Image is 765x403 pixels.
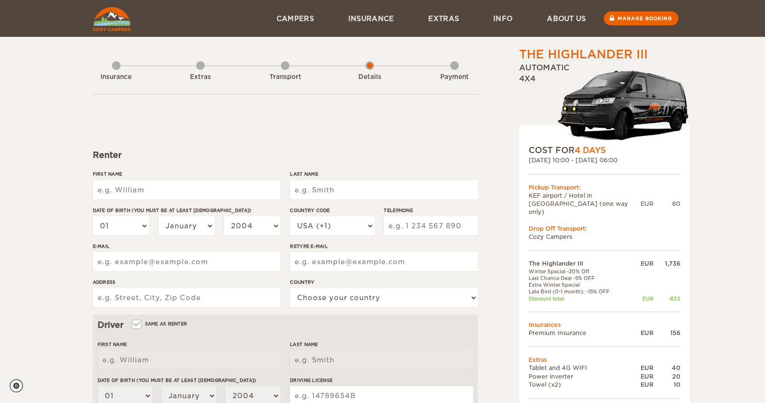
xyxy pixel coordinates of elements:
[529,259,631,268] td: The Highlander III
[344,73,396,82] div: Details
[654,381,680,389] div: 10
[630,329,653,337] div: EUR
[93,180,280,200] input: e.g. William
[98,341,280,348] label: First Name
[630,364,653,372] div: EUR
[529,233,680,241] td: Cozy Campers
[93,207,280,214] label: Date of birth (You must be at least [DEMOGRAPHIC_DATA])
[529,281,631,288] td: Extra Winter Special
[133,322,139,328] input: Same as renter
[529,275,631,281] td: Last Chance Deal -5% OFF
[654,200,680,208] div: 60
[93,170,280,178] label: First Name
[384,207,477,214] label: Telephone
[290,180,477,200] input: e.g. Smith
[90,73,143,82] div: Insurance
[529,364,631,372] td: Tablet and 4G WIFI
[529,145,680,156] div: COST FOR
[428,73,481,82] div: Payment
[290,279,477,286] label: Country
[519,63,690,145] div: Automatic 4x4
[630,372,653,381] div: EUR
[529,183,680,191] div: Pickup Transport:
[654,259,680,268] div: 1,736
[93,243,280,250] label: E-mail
[529,295,631,302] td: Discount total
[290,377,473,384] label: Driving License
[529,156,680,164] div: [DATE] 10:00 - [DATE] 06:00
[529,288,631,295] td: Late Bird (0-1 month): -15% OFF
[529,268,631,275] td: Winter Special -20% Off
[93,288,280,307] input: e.g. Street, City, Zip Code
[290,243,477,250] label: Retype E-mail
[133,319,188,328] label: Same as renter
[98,319,473,331] div: Driver
[98,377,280,384] label: Date of birth (You must be at least [DEMOGRAPHIC_DATA])
[654,329,680,337] div: 156
[529,191,641,216] td: KEF airport / Hotel in [GEOGRAPHIC_DATA] (one way only)
[529,356,680,364] td: Extras
[290,170,477,178] label: Last Name
[575,146,606,155] span: 4 Days
[529,381,631,389] td: Towel (x2)
[93,252,280,271] input: e.g. example@example.com
[98,350,280,369] input: e.g. William
[290,252,477,271] input: e.g. example@example.com
[654,364,680,372] div: 40
[519,46,648,63] div: The Highlander III
[290,350,473,369] input: e.g. Smith
[630,381,653,389] div: EUR
[93,149,478,161] div: Renter
[529,329,631,337] td: Premium Insurance
[529,321,680,329] td: Insurances
[174,73,227,82] div: Extras
[529,372,631,381] td: Power inverter
[93,7,131,31] img: Cozy Campers
[630,259,653,268] div: EUR
[259,73,311,82] div: Transport
[529,224,680,233] div: Drop Off Transport:
[654,372,680,381] div: 20
[654,295,680,302] div: -833
[93,279,280,286] label: Address
[10,379,29,392] a: Cookie settings
[290,341,473,348] label: Last Name
[604,11,678,25] a: Manage booking
[557,66,690,145] img: stor-langur-4.png
[641,200,654,208] div: EUR
[384,216,477,235] input: e.g. 1 234 567 890
[630,295,653,302] div: EUR
[290,207,374,214] label: Country Code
